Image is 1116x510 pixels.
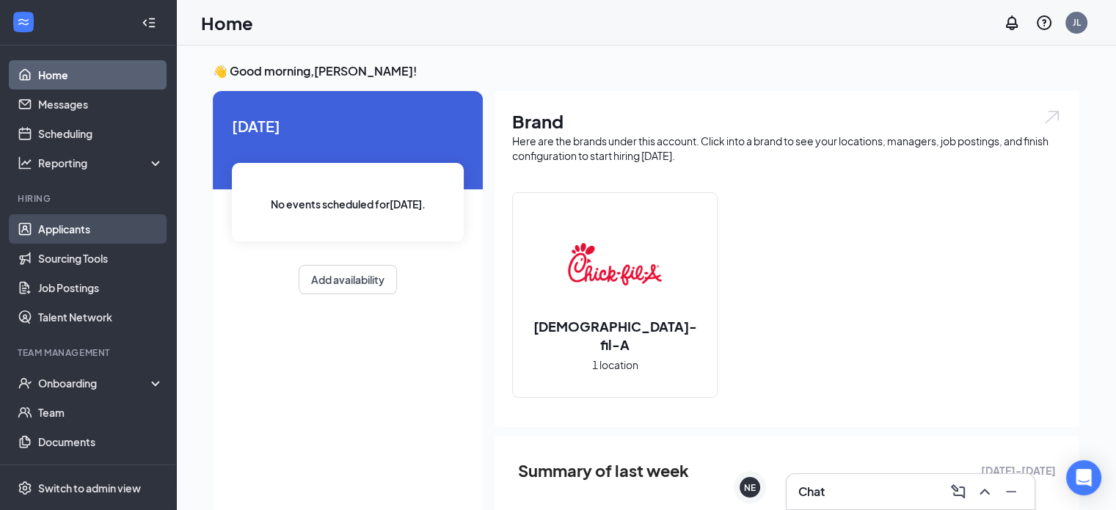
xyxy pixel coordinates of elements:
a: Team [38,398,164,427]
div: Reporting [38,156,164,170]
h1: Home [201,10,253,35]
span: Summary of last week [518,458,689,484]
div: Team Management [18,346,161,359]
svg: UserCheck [18,376,32,390]
h3: Chat [798,484,825,500]
h2: [DEMOGRAPHIC_DATA]-fil-A [513,317,717,354]
div: Onboarding [38,376,151,390]
button: Minimize [999,480,1023,503]
span: [DATE] [232,114,464,137]
svg: QuestionInfo [1035,14,1053,32]
a: Home [38,60,164,90]
button: ChevronUp [973,480,996,503]
svg: Minimize [1002,483,1020,500]
div: JL [1073,16,1081,29]
svg: Analysis [18,156,32,170]
div: Switch to admin view [38,481,141,495]
a: Talent Network [38,302,164,332]
a: Applicants [38,214,164,244]
svg: Collapse [142,15,156,30]
div: NE [744,481,756,494]
div: Here are the brands under this account. Click into a brand to see your locations, managers, job p... [512,134,1062,163]
div: Hiring [18,192,161,205]
svg: ComposeMessage [949,483,967,500]
a: Job Postings [38,273,164,302]
img: open.6027fd2a22e1237b5b06.svg [1043,109,1062,125]
svg: ChevronUp [976,483,993,500]
a: Messages [38,90,164,119]
button: ComposeMessage [947,480,970,503]
img: Chick-fil-A [568,217,662,311]
a: SurveysCrown [38,456,164,486]
h1: Brand [512,109,1062,134]
h3: 👋 Good morning, [PERSON_NAME] ! [213,63,1079,79]
a: Documents [38,427,164,456]
svg: WorkstreamLogo [16,15,31,29]
svg: Notifications [1003,14,1021,32]
span: 1 location [592,357,638,373]
span: [DATE] - [DATE] [981,462,1056,478]
svg: Settings [18,481,32,495]
a: Scheduling [38,119,164,148]
button: Add availability [299,265,397,294]
a: Sourcing Tools [38,244,164,273]
div: Open Intercom Messenger [1066,460,1101,495]
span: No events scheduled for [DATE] . [271,196,426,212]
